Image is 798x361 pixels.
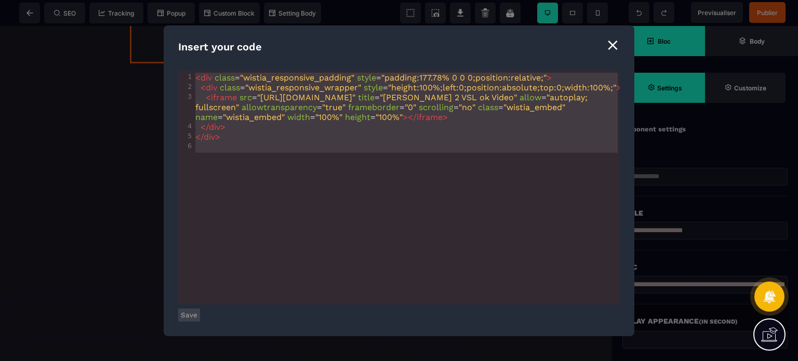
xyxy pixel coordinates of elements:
[376,112,403,122] span: "100%"
[206,92,211,102] span: <
[195,83,621,92] span: = =
[240,73,354,83] span: "wistia_responsive_padding"
[195,132,204,142] span: </
[520,92,541,102] span: allow
[358,92,375,102] span: title
[206,83,217,92] span: div
[443,112,448,122] span: >
[178,122,193,130] div: 4
[195,112,218,122] span: name
[478,102,498,112] span: class
[178,73,193,81] div: 1
[388,83,616,92] span: "height:100%;left:0;position:absolute;top:0;width:100%;"
[240,92,252,102] span: src
[204,132,215,142] span: div
[201,122,209,132] span: </
[245,83,361,92] span: "wistia_responsive_wrapper"
[606,35,620,55] div: ⨯
[459,102,475,112] span: "no"
[364,83,383,92] span: style
[287,112,310,122] span: width
[405,102,416,112] span: "0"
[209,122,220,132] span: div
[178,142,193,150] div: 6
[503,102,565,112] span: "wistia_embed"
[381,73,547,83] span: "padding:177.78% 0 0 0;position:relative;"
[322,102,345,112] span: "true"
[178,132,193,140] div: 5
[417,112,443,122] span: iframe
[195,92,590,112] span: "autoplay; fullscreen"
[215,132,220,142] span: >
[195,73,201,83] span: <
[345,112,370,122] span: height
[220,83,240,92] span: class
[380,92,517,102] span: "[PERSON_NAME] 2 VSL ok Video"
[178,92,193,100] div: 3
[547,73,552,83] span: >
[403,112,417,122] span: ></
[195,73,552,83] span: = =
[242,102,317,112] span: allowtransparency
[257,92,355,102] span: "[URL][DOMAIN_NAME]"
[178,40,620,54] div: Insert your code
[201,83,206,92] span: <
[215,73,235,83] span: class
[315,112,342,122] span: "100%"
[348,102,400,112] span: frameborder
[616,83,621,92] span: >
[201,73,212,83] span: div
[178,83,193,90] div: 2
[223,112,285,122] span: "wistia_embed"
[211,92,237,102] span: iframe
[419,102,454,112] span: scrolling
[195,92,590,122] span: = = = = = = = = = =
[178,309,200,322] button: Save
[220,122,225,132] span: >
[357,73,376,83] span: style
